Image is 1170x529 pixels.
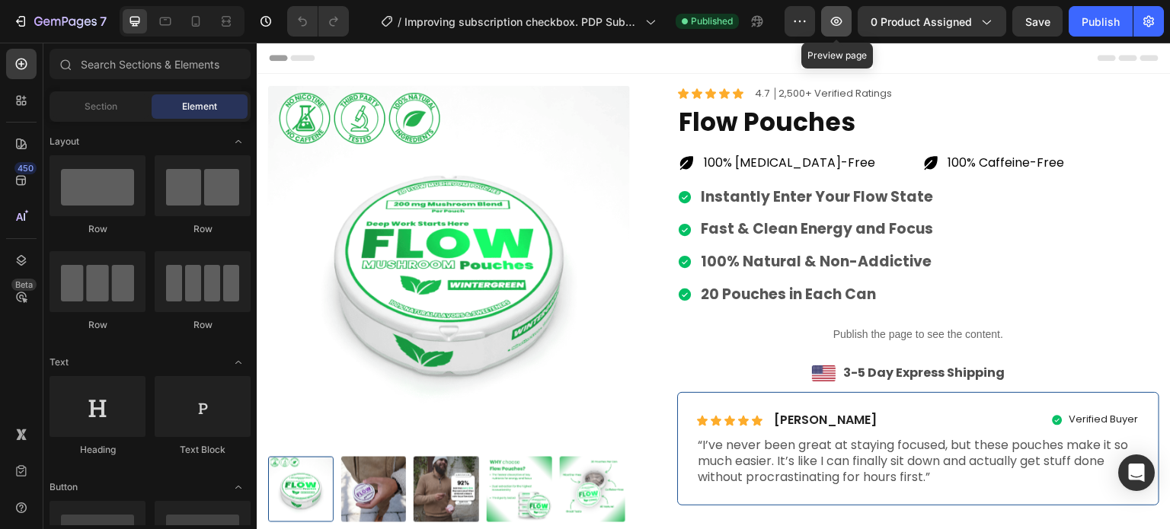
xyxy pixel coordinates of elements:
[1012,6,1063,37] button: Save
[812,371,881,384] p: Verified Buyer
[155,318,251,332] div: Row
[444,144,676,164] strong: Instantly Enter Your Flow State
[257,43,1170,529] iframe: Design area
[858,6,1006,37] button: 0 product assigned
[441,395,882,442] p: “I’ve never been great at staying focused, but these pouches make it so much easier. It’s like I ...
[420,284,903,300] p: Publish the page to see the content.
[444,176,676,196] strong: Fast & Clean Energy and Focus
[517,370,620,386] p: [PERSON_NAME]
[444,241,619,262] strong: 20 Pouches in Each Can
[100,12,107,30] p: 7
[498,45,635,58] p: 4.7 │2,500+ Verified Ratings
[1118,454,1155,491] div: Open Intercom Messenger
[50,443,145,457] div: Heading
[50,222,145,236] div: Row
[871,14,972,30] span: 0 product assigned
[226,129,251,154] span: Toggle open
[444,209,675,229] strong: 100% Natural & Non-Addictive
[447,113,619,129] p: 100% [MEDICAL_DATA]-Free
[50,355,69,369] span: Text
[155,443,251,457] div: Text Block
[14,162,37,174] div: 450
[420,62,903,98] h1: Flow Pouches
[587,320,901,342] p: 3-5 Day Express Shipping
[287,6,349,37] div: Undo/Redo
[692,113,808,129] p: 100% Caffeine-Free
[85,100,117,113] span: Section
[50,49,251,79] input: Search Sections & Elements
[555,323,579,339] img: gempages_528801600827819134-c5eeae40-1761-49e6-ba5c-ec4ef3cc1f1d.png
[50,135,79,148] span: Layout
[398,14,401,30] span: /
[50,480,78,494] span: Button
[226,350,251,374] span: Toggle open
[6,6,113,37] button: 7
[155,222,251,236] div: Row
[691,14,733,28] span: Published
[404,14,639,30] span: Improving subscription checkbox. PDP Subscription Opt-Ins
[11,279,37,291] div: Beta
[50,318,145,332] div: Row
[226,475,251,499] span: Toggle open
[1025,15,1050,28] span: Save
[1082,14,1120,30] div: Publish
[182,100,217,113] span: Element
[1069,6,1133,37] button: Publish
